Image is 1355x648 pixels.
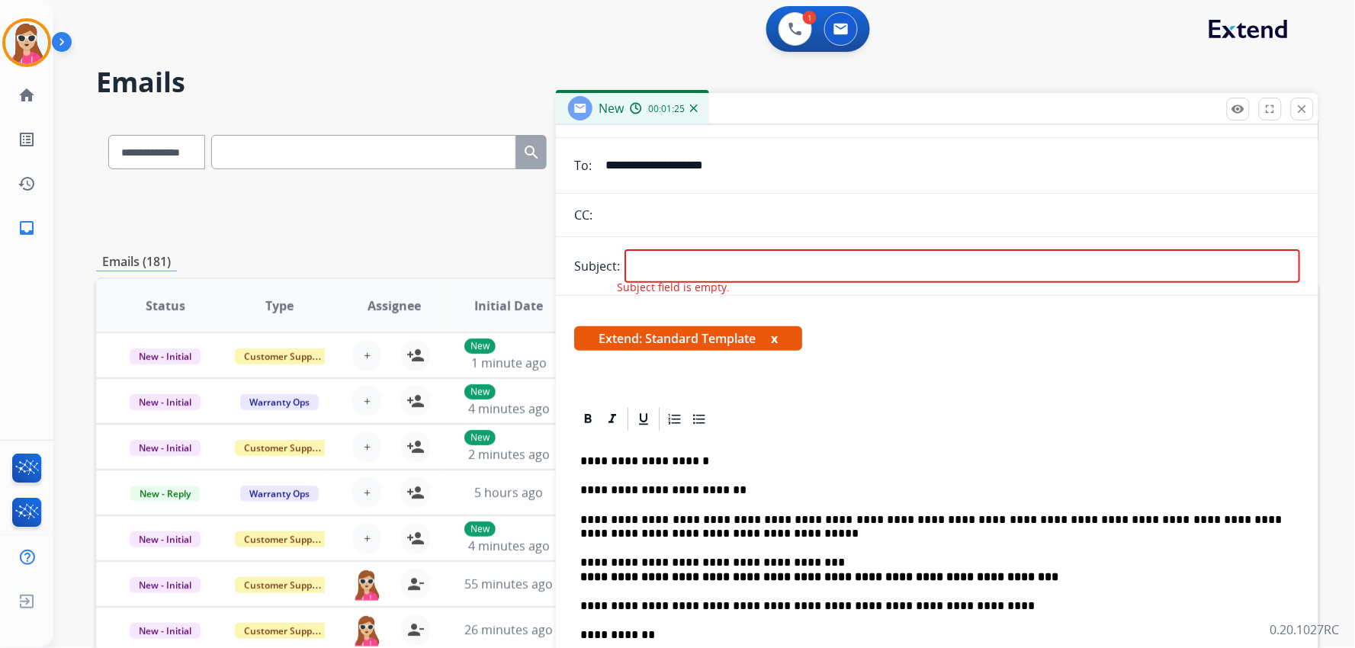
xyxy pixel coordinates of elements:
p: To: [574,156,592,175]
span: + [364,438,371,456]
div: 1 [803,11,817,24]
mat-icon: person_remove [406,621,425,639]
span: + [364,346,371,364]
mat-icon: list_alt [18,130,36,149]
p: New [464,338,496,354]
span: Subject field is empty. [617,280,730,295]
div: Bold [576,408,599,431]
mat-icon: home [18,86,36,104]
span: Customer Support [235,348,334,364]
span: 5 hours ago [474,484,543,501]
span: 26 minutes ago [464,621,553,638]
div: Ordered List [663,408,686,431]
span: New - Initial [130,577,201,593]
p: CC: [574,206,592,224]
span: New - Initial [130,440,201,456]
button: + [352,386,382,416]
p: New [464,384,496,399]
span: 00:01:25 [648,103,685,115]
mat-icon: history [18,175,36,193]
p: 0.20.1027RC [1270,621,1340,639]
img: agent-avatar [352,569,382,601]
img: avatar [5,21,48,64]
p: Subject: [574,257,620,275]
span: Assignee [368,297,421,315]
button: + [352,477,382,508]
span: Warranty Ops [240,394,319,410]
p: New [464,430,496,445]
span: New - Initial [130,394,201,410]
mat-icon: inbox [18,219,36,237]
mat-icon: person_add [406,483,425,502]
span: Customer Support [235,577,334,593]
span: Extend: Standard Template [574,326,802,351]
span: Customer Support [235,531,334,547]
span: Customer Support [235,440,334,456]
mat-icon: remove_red_eye [1231,102,1245,116]
span: New - Initial [130,531,201,547]
span: New - Reply [130,486,200,502]
mat-icon: person_add [406,392,425,410]
button: + [352,523,382,553]
mat-icon: fullscreen [1263,102,1277,116]
button: x [771,329,778,348]
mat-icon: person_remove [406,575,425,593]
img: agent-avatar [352,614,382,646]
span: New [599,100,624,117]
span: Type [265,297,294,315]
span: + [364,392,371,410]
span: Warranty Ops [240,486,319,502]
mat-icon: search [522,143,541,162]
h2: Emails [96,67,1318,98]
span: + [364,529,371,547]
span: New - Initial [130,623,201,639]
div: Bullet List [688,408,711,431]
span: Customer Support [235,623,334,639]
span: New - Initial [130,348,201,364]
mat-icon: person_add [406,529,425,547]
p: New [464,521,496,537]
mat-icon: person_add [406,346,425,364]
div: Underline [632,408,655,431]
span: 55 minutes ago [464,576,553,592]
div: Italic [601,408,624,431]
mat-icon: close [1296,102,1309,116]
p: Emails (181) [96,252,177,271]
button: + [352,431,382,462]
span: Status [146,297,185,315]
span: 1 minute ago [471,354,547,371]
mat-icon: person_add [406,438,425,456]
span: + [364,483,371,502]
span: 4 minutes ago [468,400,550,417]
span: 4 minutes ago [468,537,550,554]
span: 2 minutes ago [468,446,550,463]
span: Initial Date [474,297,543,315]
button: + [352,340,382,371]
